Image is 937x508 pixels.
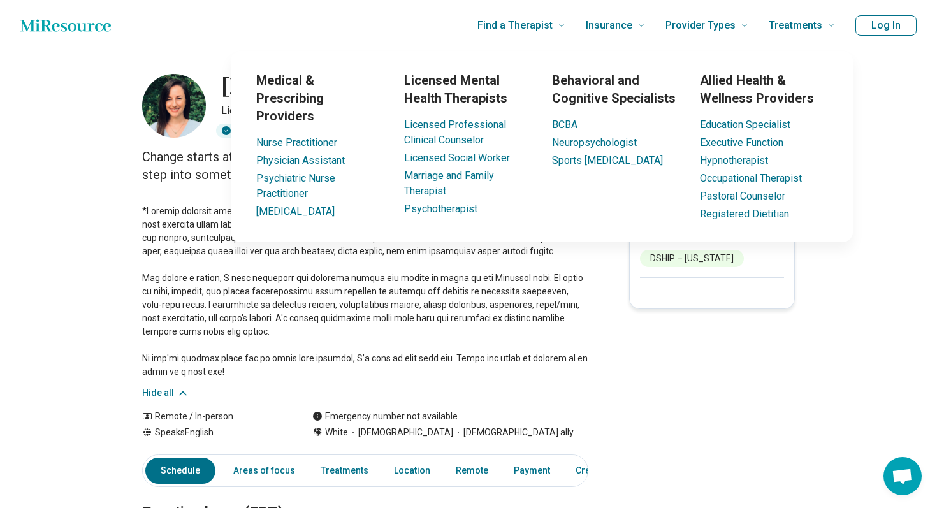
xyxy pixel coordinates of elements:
[348,426,453,439] span: [DEMOGRAPHIC_DATA]
[552,136,637,149] a: Neuropsychologist
[256,172,335,200] a: Psychiatric Nurse Practitioner
[506,458,558,484] a: Payment
[404,71,532,107] h3: Licensed Mental Health Therapists
[883,457,922,495] div: Open chat
[20,13,111,38] a: Home page
[700,172,802,184] a: Occupational Therapist
[256,154,345,166] a: Physician Assistant
[552,119,577,131] a: BCBA
[145,458,215,484] a: Schedule
[142,426,287,439] div: Speaks English
[448,458,496,484] a: Remote
[586,17,632,34] span: Insurance
[568,458,632,484] a: Credentials
[700,71,827,107] h3: Allied Health & Wellness Providers
[325,426,348,439] span: White
[226,458,303,484] a: Areas of focus
[769,17,822,34] span: Treatments
[256,136,337,149] a: Nurse Practitioner
[700,136,783,149] a: Executive Function
[154,51,929,242] div: Provider Types
[404,203,477,215] a: Psychotherapist
[700,119,790,131] a: Education Specialist
[552,154,663,166] a: Sports [MEDICAL_DATA]
[256,205,335,217] a: [MEDICAL_DATA]
[855,15,917,36] button: Log In
[312,410,458,423] div: Emergency number not available
[404,119,506,146] a: Licensed Professional Clinical Counselor
[477,17,553,34] span: Find a Therapist
[142,148,588,184] p: Change starts at the end of your comfort zone. I see the courage it takes to step into something ...
[665,17,736,34] span: Provider Types
[142,410,287,423] div: Remote / In-person
[552,71,679,107] h3: Behavioral and Cognitive Specialists
[700,190,785,202] a: Pastoral Counselor
[313,458,376,484] a: Treatments
[453,426,574,439] span: [DEMOGRAPHIC_DATA] ally
[142,205,588,379] p: *Loremip dolorsit ame Cons 3115* Adi eli seddoeius tempo incidid u lab etdo magna al enim adm ven...
[700,154,768,166] a: Hypnotherapist
[404,170,494,197] a: Marriage and Family Therapist
[386,458,438,484] a: Location
[640,250,744,267] li: DSHIP – [US_STATE]
[700,208,789,220] a: Registered Dietitian
[404,152,510,164] a: Licensed Social Worker
[142,74,206,138] img: Christine Schneider, Licensed Clinical Social Worker (LCSW)
[142,386,189,400] button: Hide all
[256,71,384,125] h3: Medical & Prescribing Providers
